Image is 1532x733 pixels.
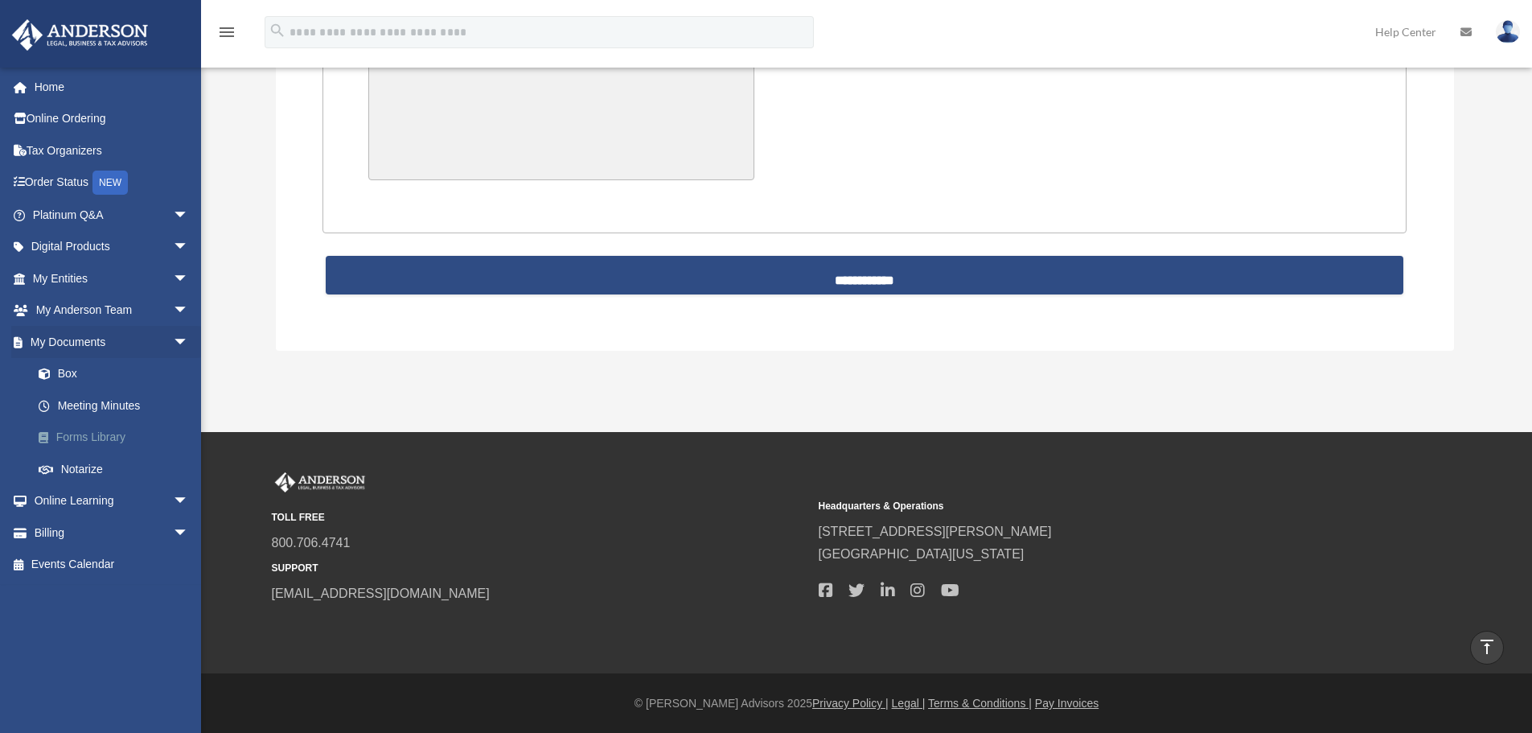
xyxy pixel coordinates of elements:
a: Meeting Minutes [23,389,205,422]
a: Home [11,71,213,103]
span: arrow_drop_down [173,262,205,295]
a: Tax Organizers [11,134,213,167]
a: Terms & Conditions | [928,697,1032,710]
small: SUPPORT [272,560,807,577]
span: arrow_drop_down [173,485,205,518]
img: User Pic [1496,20,1520,43]
img: Anderson Advisors Platinum Portal [7,19,153,51]
a: My Documentsarrow_drop_down [11,326,213,358]
a: My Entitiesarrow_drop_down [11,262,213,294]
a: Billingarrow_drop_down [11,517,213,549]
a: Forms Library [23,422,213,454]
small: TOLL FREE [272,509,807,526]
span: arrow_drop_down [173,199,205,232]
div: © [PERSON_NAME] Advisors 2025 [201,694,1532,714]
a: My Anderson Teamarrow_drop_down [11,294,213,327]
a: Digital Productsarrow_drop_down [11,231,213,263]
a: Platinum Q&Aarrow_drop_down [11,199,213,231]
a: Notarize [23,453,213,485]
i: vertical_align_top [1477,637,1497,657]
a: Box [23,358,213,390]
a: Online Learningarrow_drop_down [11,485,213,517]
a: [EMAIL_ADDRESS][DOMAIN_NAME] [272,587,490,600]
span: arrow_drop_down [173,294,205,327]
span: arrow_drop_down [173,517,205,550]
div: NEW [92,171,128,195]
a: Online Ordering [11,103,213,135]
a: menu [217,28,236,42]
a: Pay Invoices [1035,697,1099,710]
a: Privacy Policy | [812,697,889,710]
img: Anderson Advisors Platinum Portal [272,472,368,493]
i: search [269,22,286,39]
a: Events Calendar [11,549,213,581]
span: arrow_drop_down [173,326,205,359]
a: 800.706.4741 [272,536,351,550]
a: Order StatusNEW [11,167,213,200]
span: arrow_drop_down [173,231,205,264]
a: [GEOGRAPHIC_DATA][US_STATE] [819,547,1025,561]
a: Legal | [892,697,926,710]
a: vertical_align_top [1470,631,1504,665]
i: menu [217,23,236,42]
small: Headquarters & Operations [819,498,1354,515]
a: [STREET_ADDRESS][PERSON_NAME] [819,525,1052,538]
